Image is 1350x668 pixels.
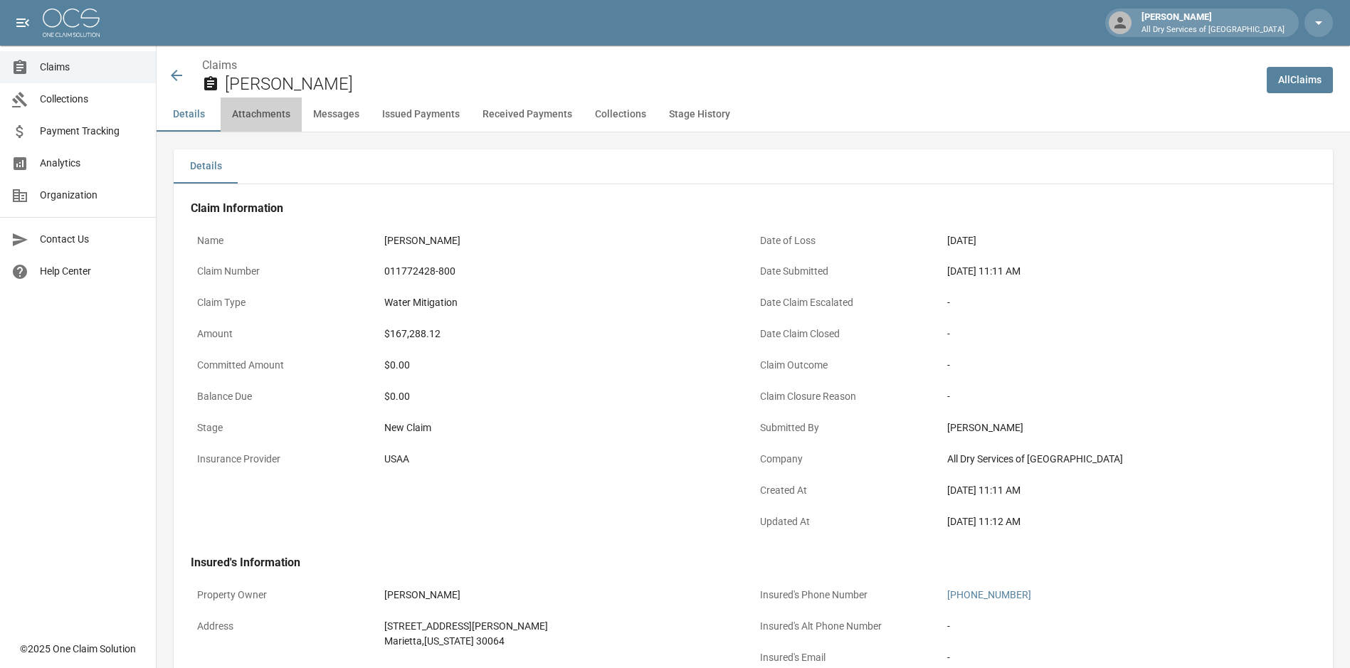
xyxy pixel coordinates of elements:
[384,389,747,404] div: $0.00
[947,295,1309,310] div: -
[384,295,458,310] div: Water Mitigation
[384,327,441,341] div: $167,288.12
[947,514,1309,529] div: [DATE] 11:12 AM
[947,589,1031,600] a: [PHONE_NUMBER]
[754,508,941,536] p: Updated At
[202,58,237,72] a: Claims
[191,320,378,348] p: Amount
[157,97,221,132] button: Details
[20,642,136,656] div: © 2025 One Claim Solution
[658,97,742,132] button: Stage History
[584,97,658,132] button: Collections
[384,452,409,467] div: USAA
[947,483,1309,498] div: [DATE] 11:11 AM
[43,9,100,37] img: ocs-logo-white-transparent.png
[157,97,1350,132] div: anchor tabs
[754,320,941,348] p: Date Claim Closed
[1267,67,1333,93] a: AllClaims
[384,634,548,649] div: Marietta , [US_STATE] 30064
[947,358,1309,373] div: -
[174,149,1333,184] div: details tabs
[1136,10,1290,36] div: [PERSON_NAME]
[754,227,941,255] p: Date of Loss
[384,264,455,279] div: 011772428-800
[947,389,1309,404] div: -
[191,289,378,317] p: Claim Type
[225,74,1255,95] h2: [PERSON_NAME]
[191,227,378,255] p: Name
[40,60,144,75] span: Claims
[754,414,941,442] p: Submitted By
[191,258,378,285] p: Claim Number
[947,619,950,634] div: -
[40,92,144,107] span: Collections
[191,581,378,609] p: Property Owner
[221,97,302,132] button: Attachments
[947,420,1309,435] div: [PERSON_NAME]
[1141,24,1285,36] p: All Dry Services of [GEOGRAPHIC_DATA]
[947,233,976,248] div: [DATE]
[40,264,144,279] span: Help Center
[947,452,1309,467] div: All Dry Services of [GEOGRAPHIC_DATA]
[302,97,371,132] button: Messages
[754,477,941,504] p: Created At
[384,233,460,248] div: [PERSON_NAME]
[174,149,238,184] button: Details
[371,97,471,132] button: Issued Payments
[191,613,378,640] p: Address
[754,383,941,410] p: Claim Closure Reason
[384,619,548,634] div: [STREET_ADDRESS][PERSON_NAME]
[754,445,941,473] p: Company
[202,57,1255,74] nav: breadcrumb
[191,414,378,442] p: Stage
[947,650,950,665] div: -
[191,556,1316,570] h4: Insured's Information
[384,588,460,603] div: [PERSON_NAME]
[384,420,747,435] div: New Claim
[191,383,378,410] p: Balance Due
[754,258,941,285] p: Date Submitted
[754,581,941,609] p: Insured's Phone Number
[40,188,144,203] span: Organization
[40,156,144,171] span: Analytics
[191,445,378,473] p: Insurance Provider
[9,9,37,37] button: open drawer
[947,327,1309,341] div: -
[471,97,584,132] button: Received Payments
[40,232,144,247] span: Contact Us
[384,358,747,373] div: $0.00
[947,264,1309,279] div: [DATE] 11:11 AM
[754,351,941,379] p: Claim Outcome
[754,289,941,317] p: Date Claim Escalated
[40,124,144,139] span: Payment Tracking
[191,201,1316,216] h4: Claim Information
[754,613,941,640] p: Insured's Alt Phone Number
[191,351,378,379] p: Committed Amount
